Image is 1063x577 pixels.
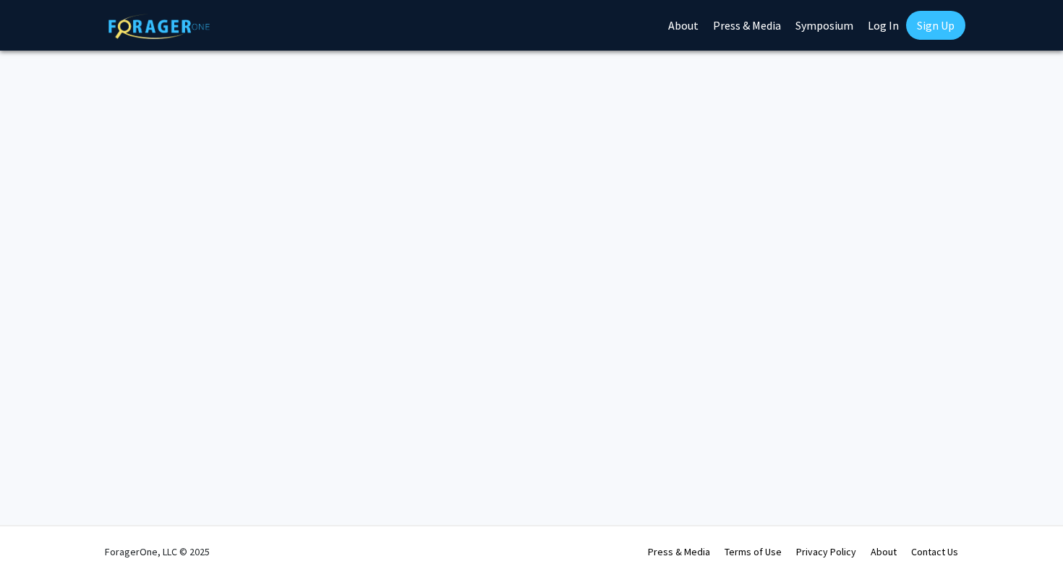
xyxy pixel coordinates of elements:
a: Press & Media [648,545,710,558]
div: ForagerOne, LLC © 2025 [105,526,210,577]
a: Contact Us [911,545,958,558]
a: Privacy Policy [796,545,856,558]
a: About [871,545,897,558]
a: Terms of Use [725,545,782,558]
img: ForagerOne Logo [108,14,210,39]
a: Sign Up [906,11,965,40]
